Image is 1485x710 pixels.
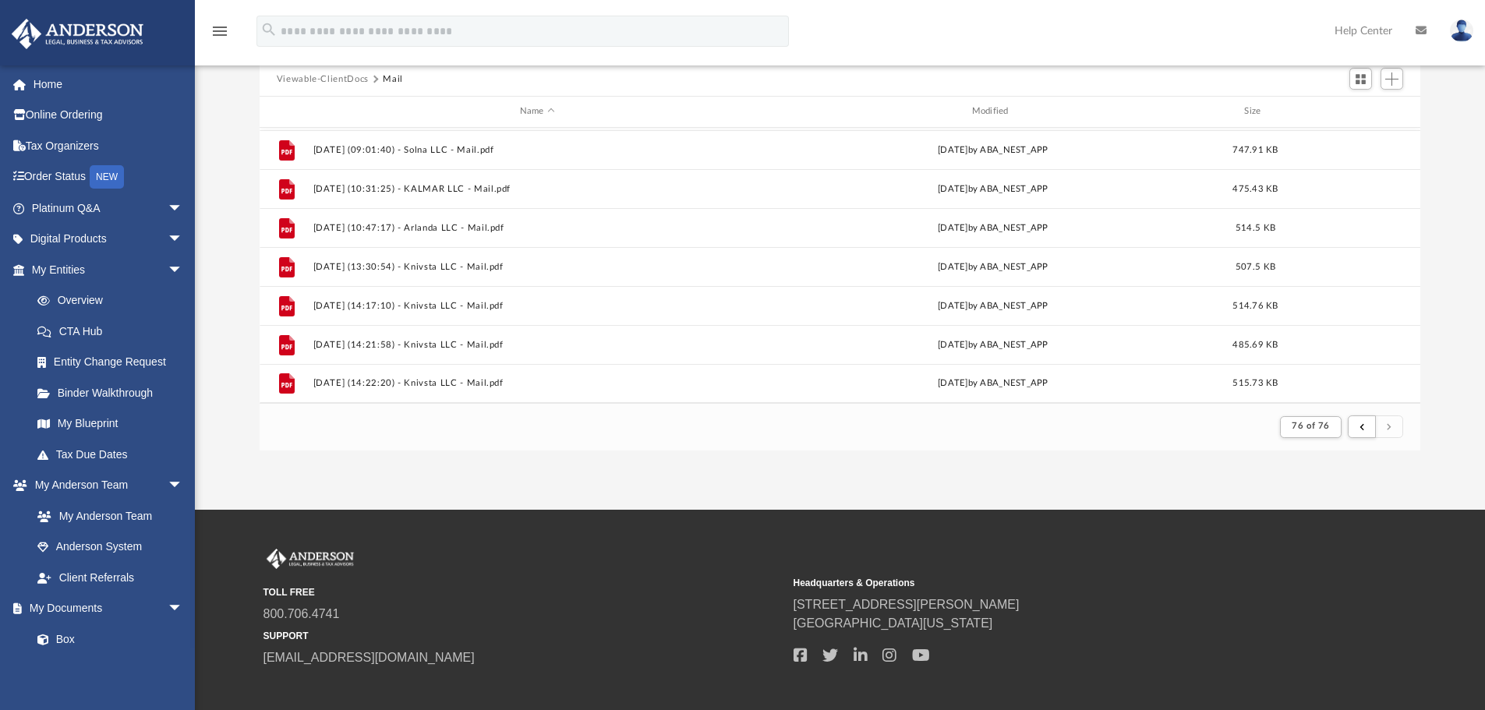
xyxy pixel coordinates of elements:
[1280,416,1341,438] button: 76 of 76
[22,500,191,532] a: My Anderson Team
[22,408,199,440] a: My Blueprint
[11,69,207,100] a: Home
[1232,145,1278,154] span: 747.91 KB
[313,223,762,233] button: [DATE] (10:47:17) - Arlanda LLC - Mail.pdf
[1232,340,1278,348] span: 485.69 KB
[168,193,199,224] span: arrow_drop_down
[11,224,207,255] a: Digital Productsarrow_drop_down
[312,104,761,118] div: Name
[313,262,762,272] button: [DATE] (13:30:54) - Knivsta LLC - Mail.pdf
[22,562,199,593] a: Client Referrals
[11,161,207,193] a: Order StatusNEW
[313,340,762,350] button: [DATE] (14:21:58) - Knivsta LLC - Mail.pdf
[168,254,199,286] span: arrow_drop_down
[22,285,207,316] a: Overview
[1232,301,1278,309] span: 514.76 KB
[313,378,762,388] button: [DATE] (14:22:20) - Knivsta LLC - Mail.pdf
[168,593,199,625] span: arrow_drop_down
[1232,379,1278,387] span: 515.73 KB
[210,30,229,41] a: menu
[1224,104,1286,118] div: Size
[383,72,403,87] button: Mail
[168,470,199,502] span: arrow_drop_down
[1450,19,1473,42] img: User Pic
[313,184,762,194] button: [DATE] (10:31:25) - KALMAR LLC - Mail.pdf
[313,145,762,155] button: [DATE] (09:01:40) - Solna LLC - Mail.pdf
[794,598,1020,611] a: [STREET_ADDRESS][PERSON_NAME]
[263,651,475,664] a: [EMAIL_ADDRESS][DOMAIN_NAME]
[1232,184,1278,193] span: 475.43 KB
[267,104,306,118] div: id
[22,377,207,408] a: Binder Walkthrough
[1349,68,1373,90] button: Switch to Grid View
[769,298,1218,313] div: [DATE] by ABA_NEST_APP
[11,193,207,224] a: Platinum Q&Aarrow_drop_down
[22,655,199,686] a: Meeting Minutes
[769,221,1218,235] div: [DATE] by ABA_NEST_APP
[1381,68,1404,90] button: Add
[11,130,207,161] a: Tax Organizers
[769,182,1218,196] div: [DATE] by ABA_NEST_APP
[260,21,278,38] i: search
[11,100,207,131] a: Online Ordering
[769,376,1218,390] div: [DATE] by ABA_NEST_APP
[90,165,124,189] div: NEW
[210,22,229,41] i: menu
[769,260,1218,274] div: [DATE] by ABA_NEST_APP
[1293,104,1402,118] div: id
[794,616,993,630] a: [GEOGRAPHIC_DATA][US_STATE]
[11,470,199,501] a: My Anderson Teamarrow_drop_down
[794,576,1313,590] small: Headquarters & Operations
[22,439,207,470] a: Tax Due Dates
[7,19,148,49] img: Anderson Advisors Platinum Portal
[22,623,191,655] a: Box
[263,629,783,643] small: SUPPORT
[22,316,207,347] a: CTA Hub
[769,337,1218,351] div: [DATE] by ABA_NEST_APP
[22,532,199,563] a: Anderson System
[168,224,199,256] span: arrow_drop_down
[769,143,1218,157] div: [DATE] by ABA_NEST_APP
[1236,223,1275,231] span: 514.5 KB
[313,301,762,311] button: [DATE] (14:17:10) - Knivsta LLC - Mail.pdf
[277,72,369,87] button: Viewable-ClientDocs
[11,593,199,624] a: My Documentsarrow_drop_down
[260,128,1421,403] div: grid
[768,104,1217,118] div: Modified
[22,347,207,378] a: Entity Change Request
[263,607,340,620] a: 800.706.4741
[263,585,783,599] small: TOLL FREE
[1236,262,1275,270] span: 507.5 KB
[263,549,357,569] img: Anderson Advisors Platinum Portal
[11,254,207,285] a: My Entitiesarrow_drop_down
[1292,422,1329,430] span: 76 of 76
